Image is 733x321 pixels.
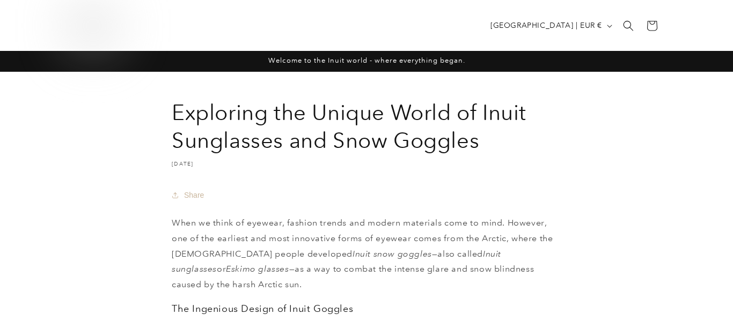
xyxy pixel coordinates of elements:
em: Inuit snow goggles [353,249,432,259]
summary: Search [617,14,640,38]
div: Announcement [71,51,662,71]
span: [GEOGRAPHIC_DATA] | EUR € [490,20,602,31]
button: [GEOGRAPHIC_DATA] | EUR € [484,16,617,36]
time: [DATE] [172,160,194,167]
em: Eskimo glasses [226,264,289,274]
h3: The Ingenious Design of Inuit Goggles [172,302,561,315]
h1: Exploring the Unique World of Inuit Sunglasses and Snow Goggles [172,99,561,154]
p: When we think of eyewear, fashion trends and modern materials come to mind. However, one of the e... [172,215,561,293]
img: Inuit Logo [71,4,114,47]
span: Welcome to the Inuit world - where everything began. [268,56,465,64]
button: Share [172,183,207,207]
